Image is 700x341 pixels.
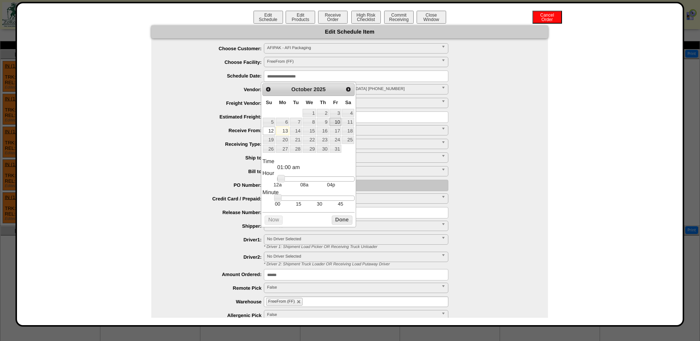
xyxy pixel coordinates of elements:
a: 19 [263,136,275,144]
a: 22 [303,136,316,144]
label: Driver2: [166,254,264,260]
a: 28 [290,145,302,153]
label: Receiving Type: [166,141,264,147]
td: 30 [309,201,330,207]
a: 17 [330,127,341,135]
label: Credit Card / Prepaid: [166,196,264,201]
span: False [267,283,438,292]
label: Amount Ordered: [166,272,264,277]
button: High RiskChecklist [351,11,381,24]
label: Receive From: [166,128,264,133]
dt: Hour [262,170,354,176]
a: 2 [317,109,329,117]
span: Saturday [345,100,351,105]
a: 10 [330,118,341,126]
button: CancelOrder [532,11,562,24]
a: 13 [276,127,289,135]
button: CommitReceiving [384,11,414,24]
a: Next [344,85,353,94]
div: * Driver 1: Shipment Load Picker OR Receiving Truck Unloader [258,245,548,249]
dd: 01:00 am [277,165,354,170]
div: * Driver 2: Shipment Truck Loader OR Receiving Load Putaway Driver [258,262,548,266]
a: 26 [263,145,275,153]
a: 4 [342,109,354,117]
a: 15 [303,127,316,135]
a: 6 [276,118,289,126]
a: 23 [317,136,329,144]
td: 08a [291,182,318,188]
button: CloseWindow [417,11,446,24]
span: Tuesday [293,100,299,105]
td: 45 [330,201,351,207]
td: 00 [267,201,288,207]
label: Choose Customer: [166,46,264,51]
a: 18 [342,127,354,135]
label: Ship to [166,155,264,161]
span: Thursday [320,100,326,105]
a: 3 [330,109,341,117]
a: 25 [342,136,354,144]
span: FreeFrom (FF) [268,299,295,304]
span: Prev [265,86,271,92]
span: FreeFrom (FF) [267,57,438,66]
a: 29 [303,145,316,153]
a: High RiskChecklist [351,17,383,22]
dt: Time [262,159,354,165]
button: Now [265,216,283,225]
a: 8 [303,118,316,126]
span: October [291,87,312,93]
a: 7 [290,118,302,126]
label: Bill to [166,169,264,174]
span: No Driver Selected [267,235,438,244]
span: Wednesday [306,100,313,105]
a: 14 [290,127,302,135]
label: Shipper: [166,223,264,229]
label: Vendor: [166,87,264,92]
button: EditSchedule [254,11,283,24]
span: False [267,310,438,319]
label: Estimated Freight: [166,114,264,120]
span: AFIPAK - AFI Packaging [267,44,438,52]
span: Sunday [266,100,272,105]
label: PO Number: [166,182,264,188]
a: 20 [276,136,289,144]
button: ReceiveOrder [318,11,348,24]
td: 04p [318,182,344,188]
label: Remote Pick [166,285,264,291]
span: 2025 [314,87,326,93]
div: Edit Schedule Item [151,25,548,38]
span: Friday [333,100,338,105]
dt: Minute [262,190,354,196]
label: Schedule Date: [166,73,264,79]
a: 12 [263,127,275,135]
button: Done [332,216,352,225]
a: 31 [330,145,341,153]
label: Release Number: [166,210,264,215]
a: 24 [330,136,341,144]
span: Monday [279,100,286,105]
a: 5 [263,118,275,126]
label: Choose Facility: [166,59,264,65]
a: 27 [276,145,289,153]
td: 12a [264,182,291,188]
a: 1 [303,109,316,117]
a: 11 [342,118,354,126]
a: 16 [317,127,329,135]
label: Allergenic Pick [166,313,264,318]
a: CloseWindow [416,17,447,22]
a: 9 [317,118,329,126]
span: No Driver Selected [267,252,438,261]
span: Next [345,86,351,92]
a: Prev [263,85,273,94]
label: Warehouse [166,299,264,304]
a: 21 [290,136,302,144]
a: 30 [317,145,329,153]
label: Freight Vendor: [166,100,264,106]
label: Driver1: [166,237,264,242]
td: 15 [288,201,309,207]
button: EditProducts [286,11,315,24]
